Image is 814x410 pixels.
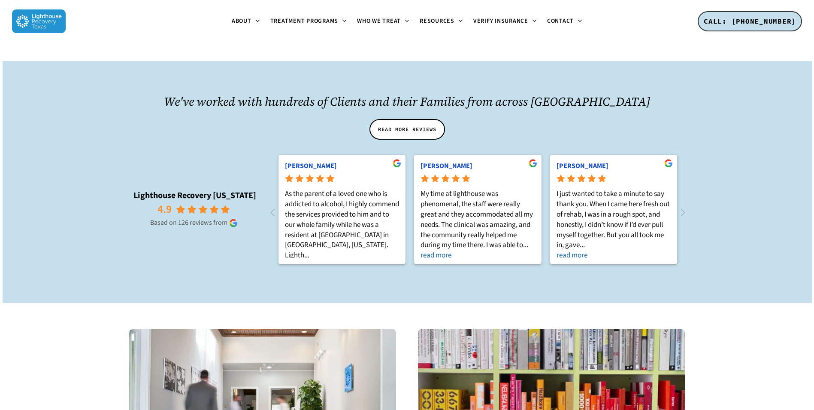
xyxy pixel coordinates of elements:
span: Verify Insurance [473,17,528,25]
h2: We've worked with hundreds of Clients and their Families from across [GEOGRAPHIC_DATA] [124,93,690,110]
rp-readmore: read more [557,251,671,261]
span: Contact [547,17,574,25]
rp-based: Based on 126 reviews from [124,218,266,227]
span: Resources [420,17,454,25]
rp-s: ... [580,240,585,250]
a: Resources [415,18,468,25]
span: Who We Treat [357,17,401,25]
rp-review-name: Mark Hoglund [285,161,399,171]
a: [PERSON_NAME] [285,161,343,171]
rp-rating: 4.9 [157,202,172,217]
span: Treatment Programs [270,17,339,25]
a: Treatment Programs [265,18,352,25]
a: READ MORE REVIEWS [369,119,445,140]
span: READ MORE REVIEWS [378,125,436,134]
a: [PERSON_NAME] [421,161,479,171]
span: About [232,17,251,25]
a: Verify Insurance [468,18,542,25]
rp-review-name: Noah Carrillo [421,161,535,171]
rp-review-name: David Solomon [557,161,671,171]
a: CALL: [PHONE_NUMBER] [698,11,802,32]
a: About [227,18,265,25]
rp-s: ... [523,240,528,250]
rp-s: ... [304,250,309,260]
a: Who We Treat [352,18,415,25]
rp-name: Lighthouse Recovery [US_STATE] [124,190,266,202]
rp-review-text: I just wanted to take a minute to say thank you. When I came here fresh out of rehab, I was in a ... [557,189,671,258]
span: CALL: [PHONE_NUMBER] [704,17,796,25]
rp-review-text: My time at lighthouse was phenomenal, the staff were really great and they accommodated all my ne... [421,189,535,258]
img: Lighthouse Recovery Texas [12,9,66,33]
a: [PERSON_NAME] [557,161,615,171]
rp-readmore: read more [421,251,535,261]
rp-review-text: As the parent of a loved one who is addicted to alcohol, I highly commend the services provided t... [285,189,399,258]
a: Contact [542,18,587,25]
